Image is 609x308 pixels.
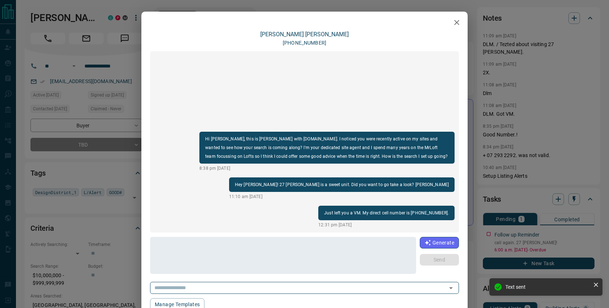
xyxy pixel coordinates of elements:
p: Hi [PERSON_NAME], this is [PERSON_NAME] with [DOMAIN_NAME]. I noticed you were recently active on... [205,135,449,161]
p: Just left you a VM. My direct cell number is [PHONE_NUMBER]. [324,209,449,217]
button: Generate [420,237,459,249]
button: Open [446,283,456,293]
p: [PHONE_NUMBER] [283,39,326,47]
p: 11:10 am [DATE] [229,193,455,200]
div: Text sent [505,284,590,290]
p: 8:38 pm [DATE] [199,165,455,172]
p: 12:31 pm [DATE] [318,222,455,228]
p: Hey [PERSON_NAME]! 27 [PERSON_NAME] is a sweet unit. Did you want to go take a look? [PERSON_NAME] [235,180,449,189]
a: [PERSON_NAME] [PERSON_NAME] [260,31,349,38]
